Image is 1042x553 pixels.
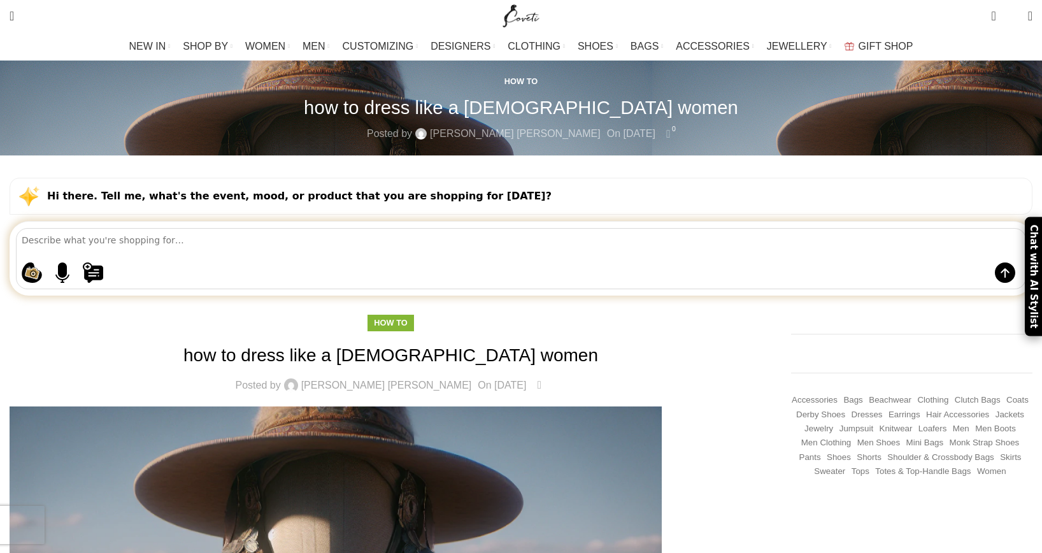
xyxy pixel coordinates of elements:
a: Accessories (745 items) [792,394,838,406]
span: JEWELLERY [767,40,827,52]
a: NEW IN [129,34,171,59]
div: Main navigation [3,34,1039,59]
span: 0 [540,377,550,386]
span: SHOES [578,40,613,52]
a: Site logo [500,10,543,20]
a: Clutch Bags (155 items) [955,394,1001,406]
a: Shoes (294 items) [827,452,851,464]
a: SHOP BY [183,34,232,59]
span: DESIGNERS [431,40,490,52]
a: Mini Bags (367 items) [906,437,944,449]
span: GIFT SHOP [859,40,913,52]
a: Hair Accessories (245 items) [926,409,989,421]
a: Shorts (322 items) [857,452,881,464]
a: MEN [303,34,329,59]
time: On [DATE] [607,128,655,139]
span: WOMEN [245,40,285,52]
h1: how to dress like a [DEMOGRAPHIC_DATA] women [10,343,772,368]
span: CUSTOMIZING [343,40,414,52]
a: Derby shoes (233 items) [796,409,845,421]
a: Sweater (244 items) [814,466,845,478]
a: Knitwear (484 items) [880,423,913,435]
a: Skirts (1,049 items) [1000,452,1021,464]
a: 0 [662,126,675,142]
a: ACCESSORIES [676,34,754,59]
img: author-avatar [284,378,298,392]
span: Posted by [235,380,280,391]
a: Men Clothing (418 items) [801,437,852,449]
a: Beachwear (451 items) [869,394,911,406]
a: Women (21,933 items) [977,466,1006,478]
a: Earrings (184 items) [889,409,920,421]
a: Tops (2,988 items) [852,466,869,478]
a: Jumpsuit (155 items) [839,423,873,435]
a: Monk strap shoes (262 items) [950,437,1020,449]
a: JEWELLERY [767,34,832,59]
a: Search [3,3,20,29]
span: BAGS [631,40,659,52]
a: [PERSON_NAME] [PERSON_NAME] [301,380,472,391]
a: 0 [532,377,546,394]
a: Coats (417 items) [1006,394,1029,406]
a: Shoulder & Crossbody Bags (672 items) [887,452,994,464]
a: Men Boots (296 items) [975,423,1016,435]
span: 0 [992,6,1002,16]
a: How to [374,318,407,327]
span: MEN [303,40,325,52]
a: Bags (1,744 items) [843,394,862,406]
a: CLOTHING [508,34,565,59]
h1: how to dress like a [DEMOGRAPHIC_DATA] women [304,96,738,118]
span: ACCESSORIES [676,40,750,52]
img: author-avatar [415,128,427,140]
a: BAGS [631,34,663,59]
span: CLOTHING [508,40,560,52]
a: Totes & Top-Handle Bags (361 items) [875,466,971,478]
a: Dresses (9,676 items) [852,409,883,421]
span: SHOP BY [183,40,228,52]
a: Jewelry (408 items) [804,423,833,435]
span: NEW IN [129,40,166,52]
a: Men Shoes (1,372 items) [857,437,900,449]
a: GIFT SHOP [845,34,913,59]
a: Jackets (1,198 items) [996,409,1024,421]
span: 0 [1008,13,1018,22]
a: DESIGNERS [431,34,495,59]
a: Men (1,906 items) [953,423,969,435]
a: SHOES [578,34,618,59]
a: Loafers (193 items) [918,423,946,435]
a: Clothing (18,677 items) [917,394,948,406]
a: CUSTOMIZING [343,34,418,59]
a: [PERSON_NAME] [PERSON_NAME] [430,126,601,142]
a: WOMEN [245,34,290,59]
time: On [DATE] [478,380,526,391]
img: GiftBag [845,42,854,50]
span: Posted by [367,126,412,142]
a: How to [504,76,538,86]
div: My Wishlist [1006,3,1018,29]
a: 0 [985,3,1002,29]
span: 0 [669,124,679,134]
a: Pants (1,359 items) [799,452,821,464]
